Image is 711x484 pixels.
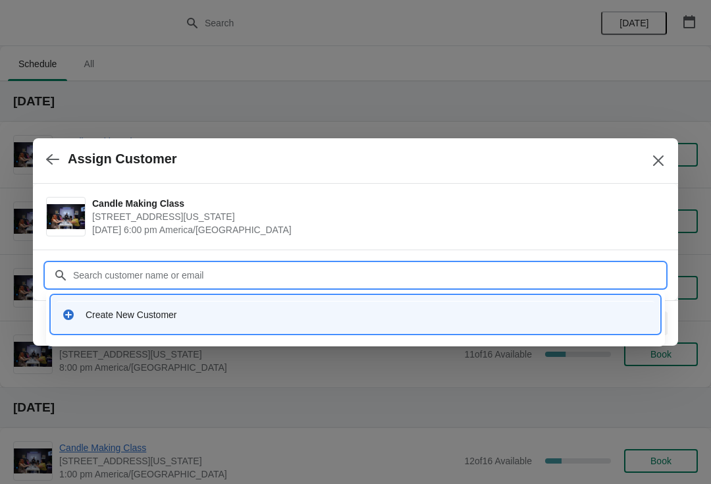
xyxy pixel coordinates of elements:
[86,308,649,321] div: Create New Customer
[92,197,658,210] span: Candle Making Class
[92,223,658,236] span: [DATE] 6:00 pm America/[GEOGRAPHIC_DATA]
[92,210,658,223] span: [STREET_ADDRESS][US_STATE]
[68,151,177,167] h2: Assign Customer
[72,263,665,287] input: Search customer name or email
[646,149,670,173] button: Close
[47,204,85,230] img: Candle Making Class | 1252 North Milwaukee Avenue, Chicago, Illinois, USA | September 20 | 6:00 p...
